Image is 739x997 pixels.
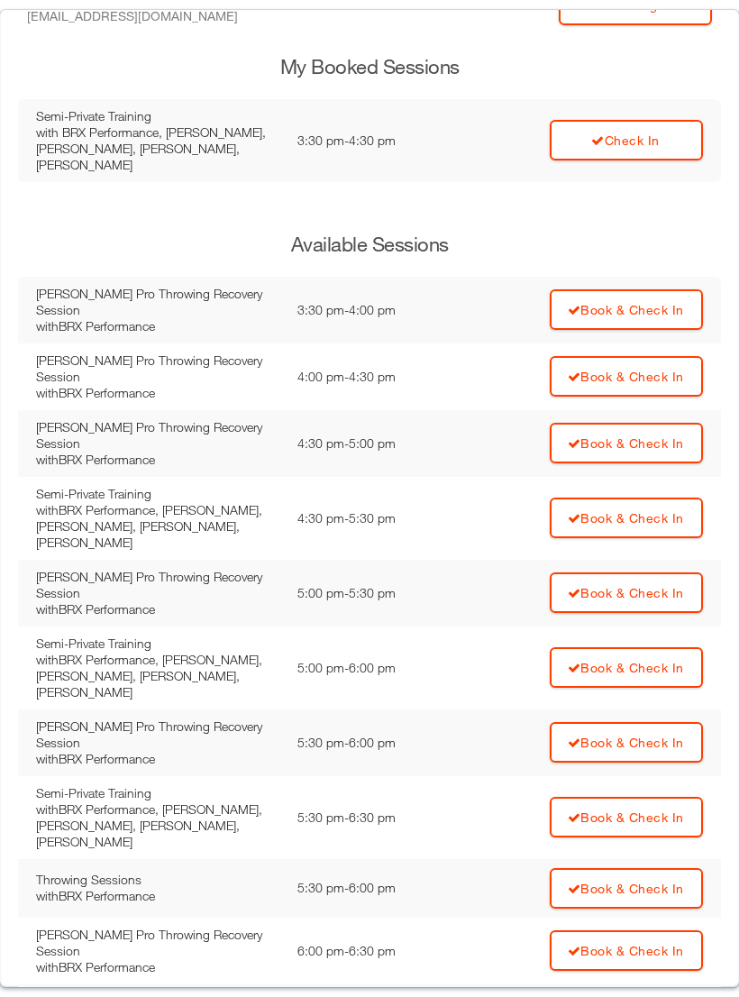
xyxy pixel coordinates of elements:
[550,722,703,763] a: Book & Check In
[36,108,279,124] div: Semi-Private Training
[288,343,458,410] td: 4:00 pm - 4:30 pm
[18,231,721,259] h3: Available Sessions
[288,277,458,343] td: 3:30 pm - 4:00 pm
[550,498,703,538] a: Book & Check In
[27,6,260,25] div: [EMAIL_ADDRESS][DOMAIN_NAME]
[550,572,703,613] a: Book & Check In
[36,751,279,767] div: with BRX Performance
[550,289,703,330] a: Book & Check In
[288,859,458,918] td: 5:30 pm - 6:00 pm
[36,636,279,652] div: Semi-Private Training
[36,318,279,334] div: with BRX Performance
[550,868,703,909] a: Book & Check In
[36,502,279,551] div: with BRX Performance, [PERSON_NAME], [PERSON_NAME], [PERSON_NAME], [PERSON_NAME]
[36,872,279,888] div: Throwing Sessions
[288,627,458,709] td: 5:00 pm - 6:00 pm
[36,888,279,904] div: with BRX Performance
[550,797,703,837] a: Book & Check In
[288,560,458,627] td: 5:00 pm - 5:30 pm
[36,385,279,401] div: with BRX Performance
[36,286,279,318] div: [PERSON_NAME] Pro Throwing Recovery Session
[36,124,279,173] div: with BRX Performance, [PERSON_NAME], [PERSON_NAME], [PERSON_NAME], [PERSON_NAME]
[550,647,703,688] a: Book & Check In
[36,801,279,850] div: with BRX Performance, [PERSON_NAME], [PERSON_NAME], [PERSON_NAME], [PERSON_NAME]
[550,423,703,463] a: Book & Check In
[550,356,703,397] a: Book & Check In
[36,785,279,801] div: Semi-Private Training
[36,927,279,959] div: [PERSON_NAME] Pro Throwing Recovery Session
[36,419,279,452] div: [PERSON_NAME] Pro Throwing Recovery Session
[36,601,279,617] div: with BRX Performance
[18,53,721,81] h3: My Booked Sessions
[36,486,279,502] div: Semi-Private Training
[550,930,703,971] a: Book & Check In
[288,709,458,776] td: 5:30 pm - 6:00 pm
[36,569,279,601] div: [PERSON_NAME] Pro Throwing Recovery Session
[288,410,458,477] td: 4:30 pm - 5:00 pm
[36,652,279,700] div: with BRX Performance, [PERSON_NAME], [PERSON_NAME], [PERSON_NAME], [PERSON_NAME]
[288,477,458,560] td: 4:30 pm - 5:30 pm
[36,959,279,975] div: with BRX Performance
[288,776,458,859] td: 5:30 pm - 6:30 pm
[288,918,458,984] td: 6:00 pm - 6:30 pm
[36,718,279,751] div: [PERSON_NAME] Pro Throwing Recovery Session
[550,120,703,160] a: Check In
[36,452,279,468] div: with BRX Performance
[288,99,458,182] td: 3:30 pm - 4:30 pm
[36,352,279,385] div: [PERSON_NAME] Pro Throwing Recovery Session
